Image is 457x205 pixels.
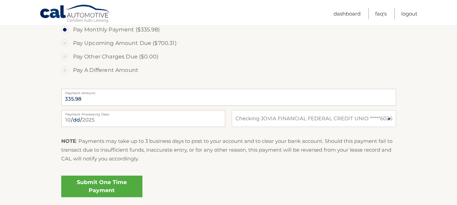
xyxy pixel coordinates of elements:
[61,89,396,94] label: Payment Amount
[401,8,417,19] a: Logout
[61,23,396,36] label: Pay Monthly Payment ($335.98)
[61,137,396,163] p: : Payments may take up to 3 business days to post to your account and to clear your bank account....
[61,176,142,197] a: Submit One Time Payment
[375,8,387,19] a: FAQ's
[40,4,111,24] a: Cal Automotive
[61,50,396,63] label: Pay Other Charges Due ($0.00)
[61,36,396,50] label: Pay Upcoming Amount Due ($700.31)
[61,63,396,77] label: Pay A Different Amount
[61,110,225,116] label: Payment Processing Date
[61,89,396,106] input: Payment Amount
[61,110,225,127] input: Payment Date
[61,138,76,144] strong: NOTE
[334,8,361,19] a: Dashboard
